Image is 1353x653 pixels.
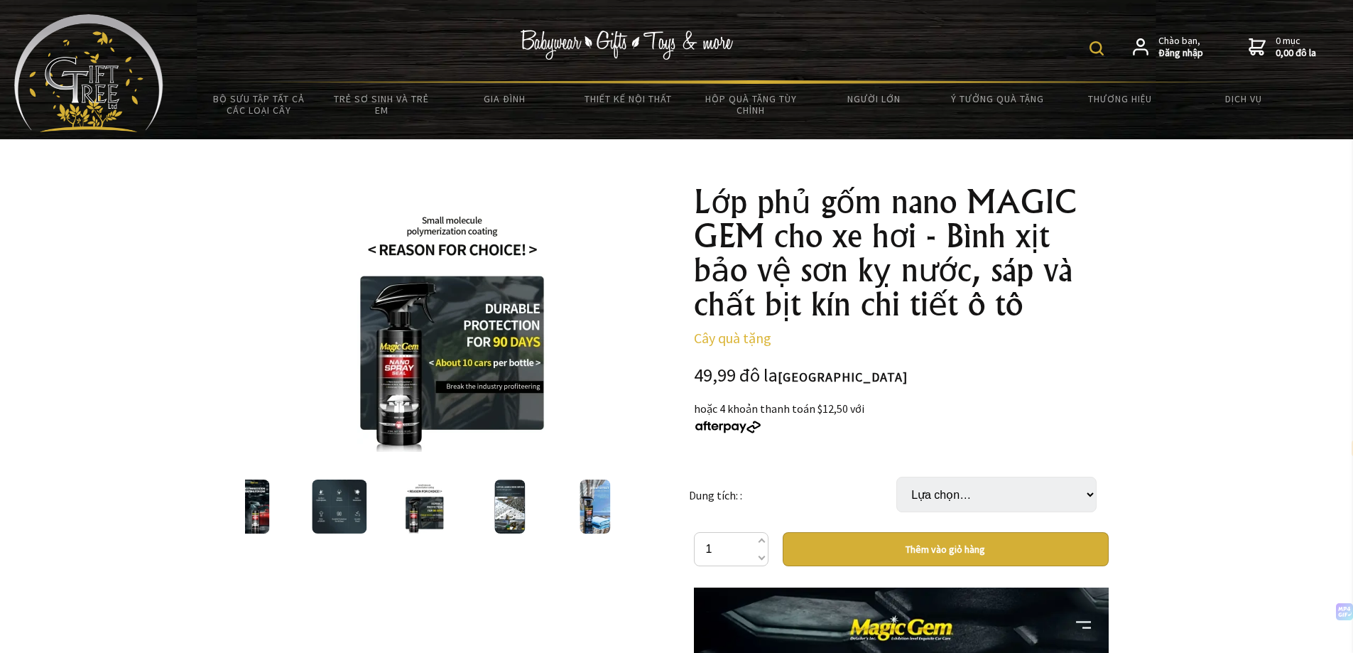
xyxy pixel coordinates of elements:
[1276,46,1316,59] font: 0,00 đô la
[689,489,742,503] font: Dung tích: :
[312,480,367,534] img: Lớp phủ gốm nano MAGIC GEM cho xe hơi - Bình xịt bảo vệ sơn kỵ nước, sáp và chất bịt kín chi tiết...
[580,480,610,534] img: Lớp phủ gốm nano MAGIC GEM cho xe hơi - Bình xịt bảo vệ sơn kỵ nước, sáp và chất bịt kín chi tiết...
[1276,34,1300,47] font: 0 mục
[694,421,762,433] img: Trả sau
[783,532,1109,566] button: Thêm vào giỏ hàng
[213,92,305,117] font: Bộ sưu tập tất cả các loại cây
[334,92,429,117] font: Trẻ sơ sinh và trẻ em
[520,30,733,60] img: Đồ dùng cho trẻ em - Quà tặng - Đồ chơi & nhiều hơn nữa
[694,363,778,387] font: 49,99 đô la
[357,194,548,452] img: Lớp phủ gốm nano MAGIC GEM cho xe hơi - Bình xịt bảo vệ sơn kỵ nước, sáp và chất bịt kín chi tiết...
[690,84,813,125] a: Hộp quà tặng tùy chỉnh
[197,84,320,125] a: Bộ sưu tập tất cả các loại cây
[906,543,985,556] font: Thêm vào giỏ hàng
[1182,84,1305,114] a: Dịch vụ
[847,92,901,105] font: Người lớn
[320,84,443,125] a: Trẻ sơ sinh và trẻ em
[1059,84,1182,114] a: Thương hiệu
[1158,46,1203,59] font: Đăng nhập
[585,92,672,105] font: Thiết kế nội thất
[1225,92,1262,105] font: Dịch vụ
[1158,34,1200,47] font: Chào bạn,
[14,14,163,132] img: Đồ dùng cho trẻ em - Quà tặng - Đồ chơi và nhiều hơn nữa...
[694,329,771,347] a: Cây quà tặng
[495,480,526,534] img: Lớp phủ gốm nano MAGIC GEM cho xe hơi - Bình xịt bảo vệ sơn kỵ nước, sáp và chất bịt kín chi tiết...
[935,84,1058,114] a: Ý tưởng quà tặng
[813,84,935,114] a: Người lớn
[566,84,689,114] a: Thiết kế nội thất
[239,480,269,534] img: Lớp phủ gốm nano MAGIC GEM cho xe hơi - Bình xịt bảo vệ sơn kỵ nước, sáp và chất bịt kín chi tiết...
[1090,41,1104,55] img: tìm kiếm sản phẩm
[1249,35,1316,60] a: 0 mục0,00 đô la
[1088,92,1152,105] font: Thương hiệu
[705,92,797,117] font: Hộp quà tặng tùy chỉnh
[951,92,1044,105] font: Ý tưởng quà tặng
[1133,35,1203,60] a: Chào bạn,Đăng nhập
[694,401,864,416] font: hoặc 4 khoản thanh toán $12,50 với
[778,369,908,385] font: [GEOGRAPHIC_DATA]
[694,182,1076,323] font: Lớp phủ gốm nano MAGIC GEM cho xe hơi - Bình xịt bảo vệ sơn kỵ nước, sáp và chất bịt kín chi tiết...
[443,84,566,114] a: Gia đình
[484,92,526,105] font: Gia đình
[405,480,445,534] img: Lớp phủ gốm nano MAGIC GEM cho xe hơi - Bình xịt bảo vệ sơn kỵ nước, sáp và chất bịt kín chi tiết...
